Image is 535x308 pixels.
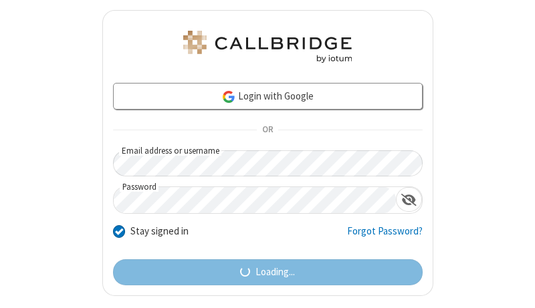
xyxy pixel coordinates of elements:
button: Loading... [113,259,423,286]
a: Forgot Password? [347,224,423,249]
span: OR [257,121,278,140]
label: Stay signed in [130,224,189,239]
input: Email address or username [113,150,423,176]
div: Show password [396,187,422,212]
a: Login with Google [113,83,423,110]
span: Loading... [255,265,295,280]
input: Password [114,187,396,213]
img: Astra [181,31,354,63]
img: google-icon.png [221,90,236,104]
iframe: Chat [502,273,525,299]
